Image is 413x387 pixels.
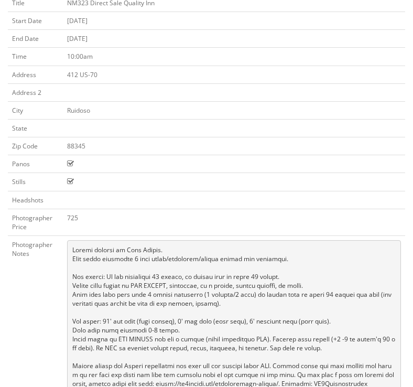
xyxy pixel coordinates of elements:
[8,119,63,137] td: State
[63,48,405,66] td: 10:00am
[63,30,405,48] td: [DATE]
[63,137,405,155] td: 88345
[8,173,63,191] td: Stills
[8,209,63,235] td: Photographer Price
[8,30,63,48] td: End Date
[8,48,63,66] td: Time
[63,101,405,119] td: Ruidoso
[8,155,63,173] td: Panos
[8,101,63,119] td: City
[8,83,63,101] td: Address 2
[8,12,63,30] td: Start Date
[63,209,405,235] td: 725
[8,191,63,209] td: Headshots
[63,12,405,30] td: [DATE]
[63,66,405,83] td: 412 US-70
[8,137,63,155] td: Zip Code
[8,66,63,83] td: Address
